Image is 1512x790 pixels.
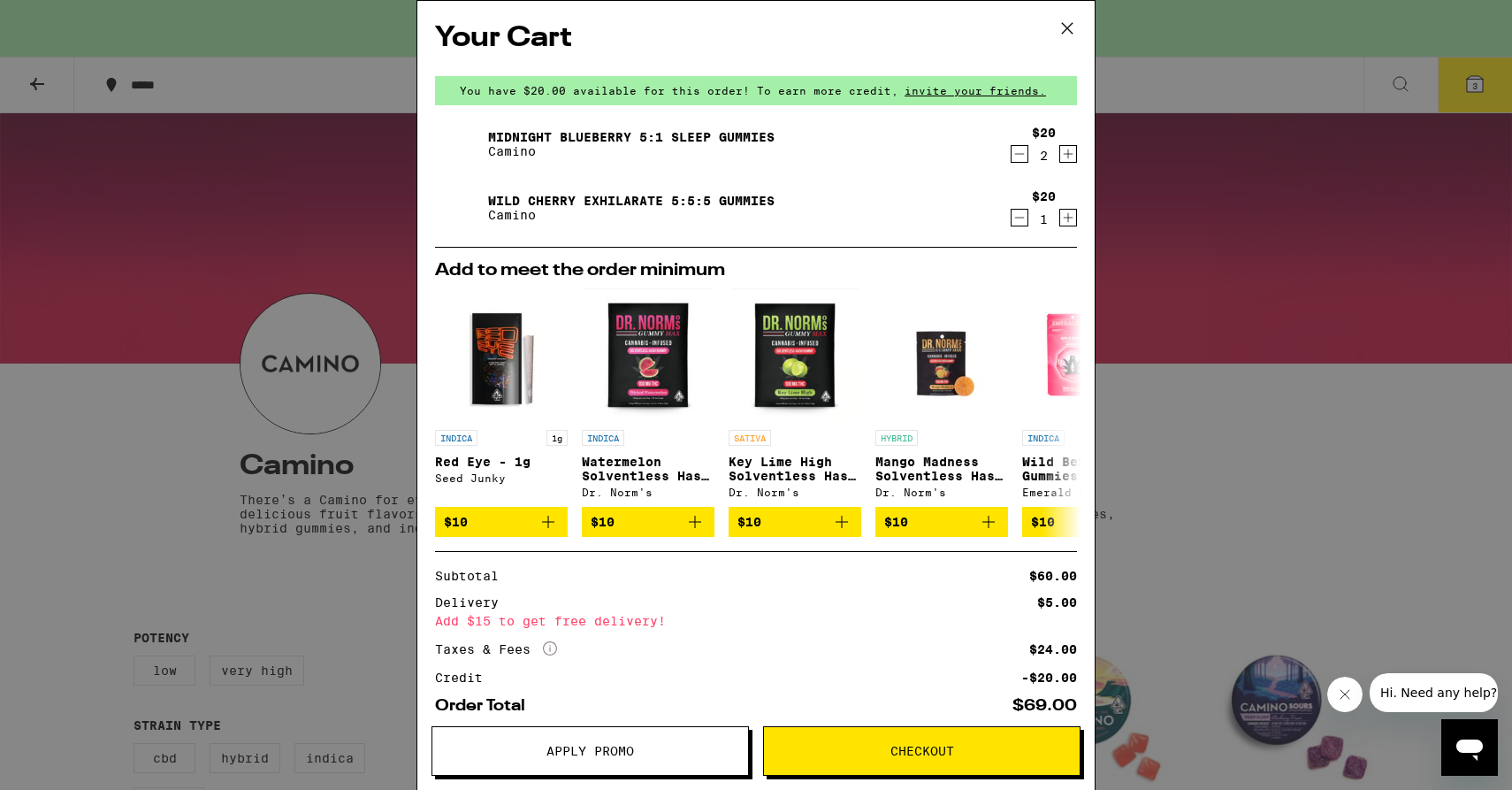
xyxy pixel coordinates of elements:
p: Watermelon Solventless Hash Gummy [582,455,714,483]
img: Emerald Sky - Wild Berry Gummies [1022,288,1155,421]
p: INDICA [435,430,477,446]
div: Add $15 to get free delivery! [435,615,1077,627]
a: Open page for Wild Berry Gummies from Emerald Sky [1022,288,1155,507]
div: Dr. Norm's [729,487,861,498]
a: Wild Cherry Exhilarate 5:5:5 Gummies [488,194,775,208]
button: Add to bag [435,507,568,537]
img: Dr. Norm's - Key Lime High Solventless Hash Gummy [731,288,859,421]
div: $60.00 [1029,570,1077,582]
div: Seed Junky [435,472,568,484]
div: Dr. Norm's [582,487,714,498]
span: Checkout [890,745,954,757]
p: Camino [488,208,775,222]
img: Wild Cherry Exhilarate 5:5:5 Gummies [435,183,485,233]
h2: Add to meet the order minimum [435,262,1077,280]
div: Order Total [435,698,538,714]
span: invite your friends. [898,85,1052,96]
iframe: Message from company [1370,673,1498,712]
div: 1 [1032,212,1056,226]
a: Open page for Red Eye - 1g from Seed Junky [435,288,568,507]
div: Delivery [435,596,511,609]
img: Dr. Norm's - Watermelon Solventless Hash Gummy [584,288,713,421]
button: Checkout [763,726,1081,776]
div: $20 [1032,189,1056,203]
p: Wild Berry Gummies [1022,455,1155,483]
button: Decrement [1011,145,1028,163]
div: You have $20.00 available for this order! To earn more credit,invite your friends. [435,76,1077,105]
p: Key Lime High Solventless Hash Gummy [729,455,861,483]
iframe: Button to launch messaging window [1441,719,1498,776]
button: Add to bag [875,507,1008,537]
button: Add to bag [1022,507,1155,537]
div: $20 [1032,126,1056,140]
div: -$20.00 [1021,671,1077,684]
div: Taxes & Fees [435,641,557,657]
span: Apply Promo [546,745,634,757]
a: Open page for Key Lime High Solventless Hash Gummy from Dr. Norm's [729,288,861,507]
h2: Your Cart [435,19,1077,58]
span: $10 [444,515,468,529]
img: Midnight Blueberry 5:1 Sleep Gummies [435,119,485,169]
button: Add to bag [729,507,861,537]
button: Apply Promo [431,726,749,776]
img: Dr. Norm's - Mango Madness Solventless Hash Gummy [875,288,1008,421]
button: Increment [1059,209,1077,226]
p: Mango Madness Solventless Hash Gummy [875,455,1008,483]
p: 1g [546,430,568,446]
p: Red Eye - 1g [435,455,568,469]
div: Subtotal [435,570,511,582]
a: Open page for Mango Madness Solventless Hash Gummy from Dr. Norm's [875,288,1008,507]
img: Seed Junky - Red Eye - 1g [435,288,568,421]
div: $24.00 [1029,643,1077,656]
iframe: Close message [1327,677,1363,712]
div: Credit [435,671,495,684]
span: $10 [884,515,908,529]
p: Camino [488,144,775,158]
span: You have $20.00 available for this order! To earn more credit, [460,85,898,96]
div: $5.00 [1037,596,1077,609]
button: Decrement [1011,209,1028,226]
div: 2 [1032,149,1056,163]
button: Add to bag [582,507,714,537]
button: Increment [1059,145,1077,163]
div: Emerald Sky [1022,487,1155,498]
p: INDICA [582,430,624,446]
p: HYBRID [875,430,918,446]
span: $10 [737,515,761,529]
a: Open page for Watermelon Solventless Hash Gummy from Dr. Norm's [582,288,714,507]
div: $69.00 [1012,698,1077,714]
p: SATIVA [729,430,771,446]
span: $10 [1031,515,1055,529]
p: INDICA [1022,430,1065,446]
span: $10 [591,515,615,529]
a: Midnight Blueberry 5:1 Sleep Gummies [488,130,775,144]
div: Dr. Norm's [875,487,1008,498]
